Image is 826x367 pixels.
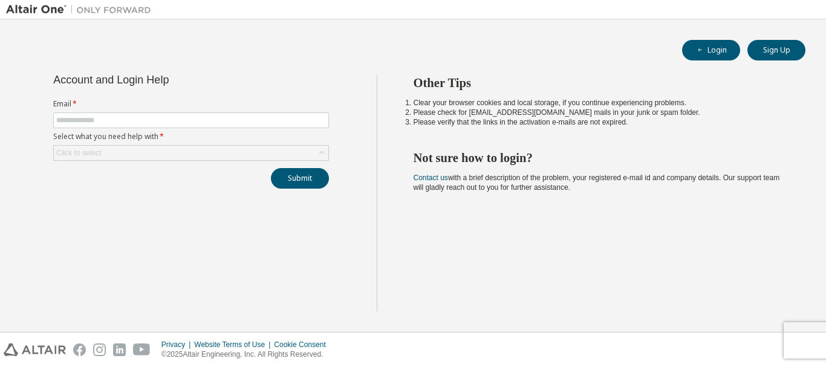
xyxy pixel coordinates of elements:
[53,99,329,109] label: Email
[414,174,780,192] span: with a brief description of the problem, your registered e-mail id and company details. Our suppo...
[56,148,101,158] div: Click to select
[194,340,274,349] div: Website Terms of Use
[4,343,66,356] img: altair_logo.svg
[53,132,329,141] label: Select what you need help with
[274,340,333,349] div: Cookie Consent
[682,40,740,60] button: Login
[414,108,784,117] li: Please check for [EMAIL_ADDRESS][DOMAIN_NAME] mails in your junk or spam folder.
[747,40,805,60] button: Sign Up
[271,168,329,189] button: Submit
[414,174,448,182] a: Contact us
[6,4,157,16] img: Altair One
[53,75,274,85] div: Account and Login Help
[133,343,151,356] img: youtube.svg
[54,146,328,160] div: Click to select
[113,343,126,356] img: linkedin.svg
[161,340,194,349] div: Privacy
[414,117,784,127] li: Please verify that the links in the activation e-mails are not expired.
[414,75,784,91] h2: Other Tips
[161,349,333,360] p: © 2025 Altair Engineering, Inc. All Rights Reserved.
[73,343,86,356] img: facebook.svg
[414,98,784,108] li: Clear your browser cookies and local storage, if you continue experiencing problems.
[414,150,784,166] h2: Not sure how to login?
[93,343,106,356] img: instagram.svg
